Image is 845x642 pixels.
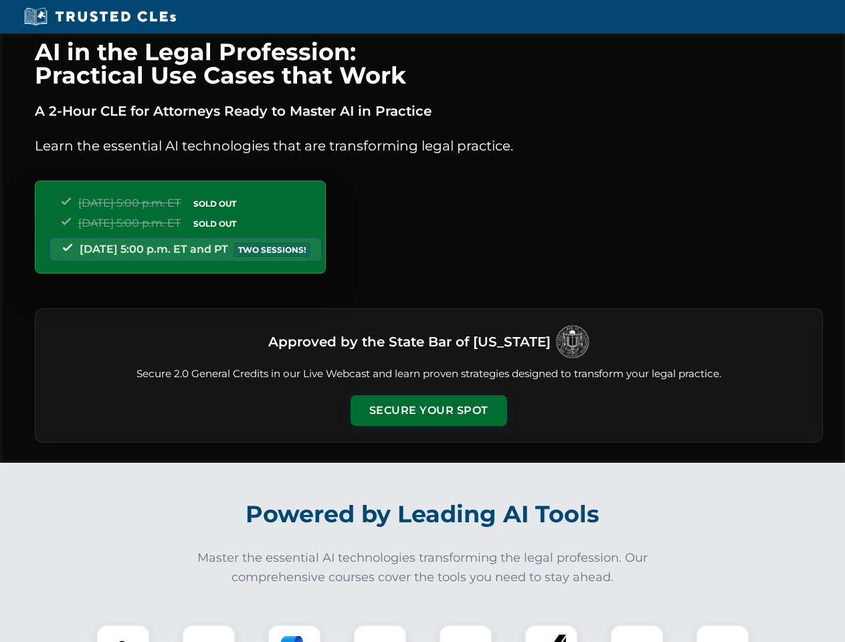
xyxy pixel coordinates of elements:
p: A 2-Hour CLE for Attorneys Ready to Master AI in Practice [35,100,823,122]
h2: Powered by Leading AI Tools [52,491,793,538]
span: [DATE] 5:00 p.m. ET [78,197,181,209]
button: Secure Your Spot [351,395,507,426]
h3: Approved by the State Bar of [US_STATE] [268,330,551,354]
p: Learn the essential AI technologies that are transforming legal practice. [35,135,823,156]
h1: AI in the Legal Profession: Practical Use Cases that Work [35,40,823,87]
img: Trusted CLEs [20,7,180,27]
img: Logo [556,325,589,358]
span: SOLD OUT [189,217,241,231]
span: SOLD OUT [189,197,241,211]
span: [DATE] 5:00 p.m. ET [78,217,181,229]
p: Secure 2.0 General Credits in our Live Webcast and learn proven strategies designed to transform ... [52,366,806,382]
p: Master the essential AI technologies transforming the legal profession. Our comprehensive courses... [189,548,657,587]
